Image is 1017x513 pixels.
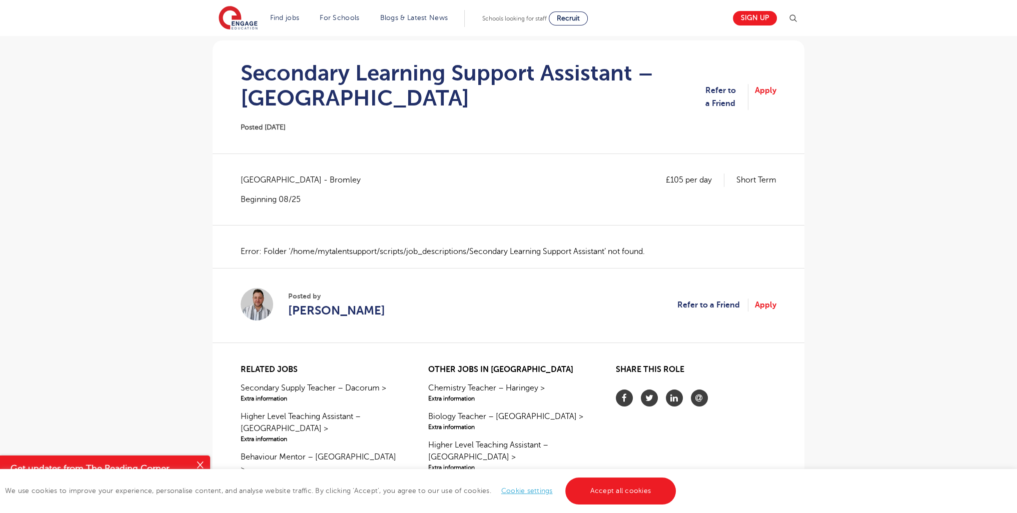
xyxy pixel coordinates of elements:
[241,451,401,484] a: Behaviour Mentor – [GEOGRAPHIC_DATA] >Extra information
[666,173,724,186] p: £105 per day
[549,11,588,25] a: Recruit
[219,6,258,31] img: Engage Education
[736,173,776,186] p: Short Term
[565,477,676,504] a: Accept all cookies
[428,394,589,403] span: Extra information
[616,365,776,379] h2: Share this role
[755,84,776,110] a: Apply
[428,365,589,374] h2: Other jobs in [GEOGRAPHIC_DATA]
[241,245,776,258] p: Error: Folder ‘/home/mytalentsupport/scripts/job_descriptions/Secondary Learning Support Assistan...
[428,463,589,472] span: Extra information
[557,14,580,22] span: Recruit
[270,14,300,21] a: Find jobs
[320,14,359,21] a: For Schools
[11,462,189,475] h4: Get updates from The Reading Corner
[241,382,401,403] a: Secondary Supply Teacher – Dacorum >Extra information
[677,298,748,311] a: Refer to a Friend
[241,394,401,403] span: Extra information
[241,60,705,110] h1: Secondary Learning Support Assistant – [GEOGRAPHIC_DATA]
[241,123,286,131] span: Posted [DATE]
[380,14,448,21] a: Blogs & Latest News
[501,487,553,494] a: Cookie settings
[428,422,589,431] span: Extra information
[428,382,589,403] a: Chemistry Teacher – Haringey >Extra information
[241,434,401,443] span: Extra information
[288,301,385,319] a: [PERSON_NAME]
[190,455,210,475] button: Close
[241,194,371,205] p: Beginning 08/25
[482,15,547,22] span: Schools looking for staff
[241,173,371,186] span: [GEOGRAPHIC_DATA] - Bromley
[288,291,385,301] span: Posted by
[705,84,748,110] a: Refer to a Friend
[428,410,589,431] a: Biology Teacher – [GEOGRAPHIC_DATA] >Extra information
[428,439,589,472] a: Higher Level Teaching Assistant – [GEOGRAPHIC_DATA] >Extra information
[241,365,401,374] h2: Related jobs
[5,487,678,494] span: We use cookies to improve your experience, personalise content, and analyse website traffic. By c...
[755,298,776,311] a: Apply
[241,410,401,443] a: Higher Level Teaching Assistant – [GEOGRAPHIC_DATA] >Extra information
[733,11,777,25] a: Sign up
